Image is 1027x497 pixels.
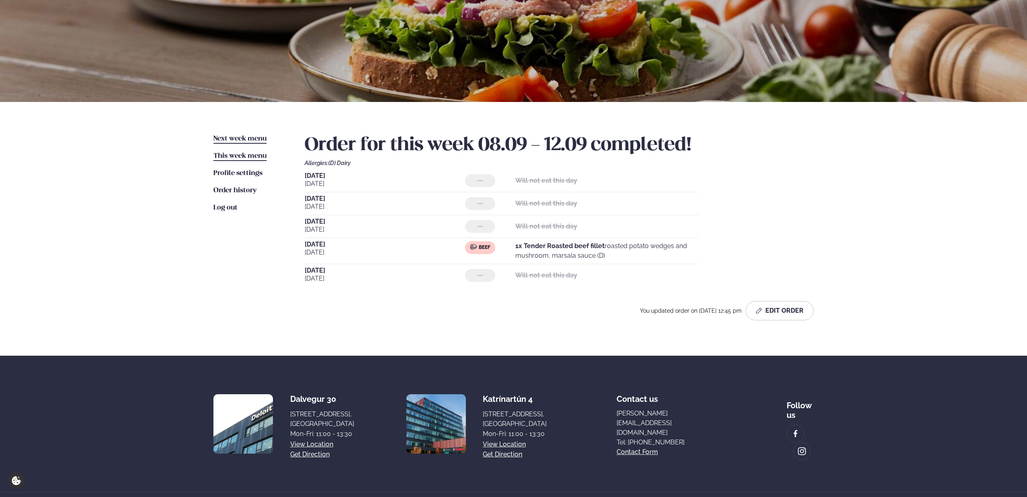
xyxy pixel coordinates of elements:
[477,223,483,230] span: ---
[483,440,526,449] a: View location
[787,394,814,420] div: Follow us
[305,267,465,274] span: [DATE]
[477,272,483,279] span: ---
[483,409,547,429] div: [STREET_ADDRESS], [GEOGRAPHIC_DATA]
[213,394,273,454] img: image alt
[617,438,717,447] a: Tel: [PHONE_NUMBER]
[477,177,483,184] span: ---
[213,134,266,144] a: Next week menu
[305,225,465,234] span: [DATE]
[515,271,577,279] strong: Will not eat this day
[305,202,465,212] span: [DATE]
[213,203,238,213] a: Log out
[328,160,351,166] span: (D) Dairy
[746,301,814,320] button: Edit Order
[515,242,605,250] strong: 1x Tender Roasted beef fillet
[483,394,547,404] div: Katrínartún 4
[213,170,262,177] span: Profile settings
[213,153,266,159] span: This week menu
[479,244,490,251] span: Beef
[213,204,238,211] span: Log out
[290,429,354,439] div: Mon-Fri: 11:00 - 13:30
[290,440,333,449] a: View location
[793,443,810,460] a: image alt
[290,450,330,459] a: Get direction
[213,187,256,194] span: Order history
[617,447,658,457] a: Contact form
[515,177,577,184] strong: Will not eat this day
[791,429,800,438] img: image alt
[787,425,804,442] a: image alt
[305,134,814,157] h2: Order for this week 08.09 - 12.09 completed!
[483,450,522,459] a: Get direction
[305,160,814,166] div: Allergies:
[515,222,577,230] strong: Will not eat this day
[213,169,262,178] a: Profile settings
[213,186,256,196] a: Order history
[305,173,465,179] span: [DATE]
[797,447,806,456] img: image alt
[477,200,483,207] span: ---
[213,151,266,161] a: This week menu
[483,429,547,439] div: Mon-Fri: 11:00 - 13:30
[515,200,577,207] strong: Will not eat this day
[305,179,465,189] span: [DATE]
[8,473,25,489] a: Cookie settings
[640,308,742,314] span: You updated order on [DATE] 12:45 pm
[515,241,699,261] p: roasted potato wedges and mushroom, marsala sauce (D)
[406,394,466,454] img: image alt
[617,409,717,438] a: [PERSON_NAME][EMAIL_ADDRESS][DOMAIN_NAME]
[617,388,658,404] span: Contact us
[290,409,354,429] div: [STREET_ADDRESS], [GEOGRAPHIC_DATA]
[305,248,465,257] span: [DATE]
[305,196,465,202] span: [DATE]
[305,274,465,283] span: [DATE]
[213,135,266,142] span: Next week menu
[305,241,465,248] span: [DATE]
[290,394,354,404] div: Dalvegur 30
[305,218,465,225] span: [DATE]
[470,244,477,250] img: beef.svg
